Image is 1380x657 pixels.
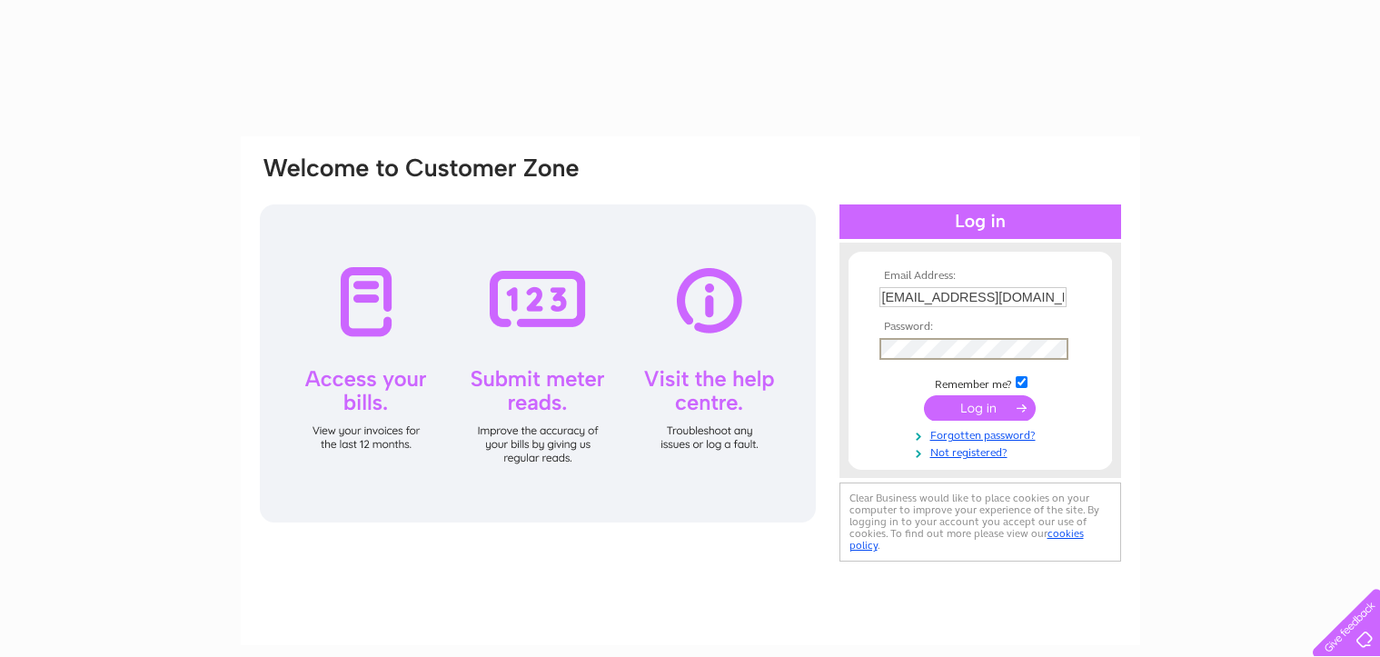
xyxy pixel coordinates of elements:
[875,270,1086,283] th: Email Address:
[875,373,1086,392] td: Remember me?
[839,483,1121,562] div: Clear Business would like to place cookies on your computer to improve your experience of the sit...
[879,425,1086,443] a: Forgotten password?
[924,395,1036,421] input: Submit
[875,321,1086,333] th: Password:
[879,443,1086,460] a: Not registered?
[849,527,1084,552] a: cookies policy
